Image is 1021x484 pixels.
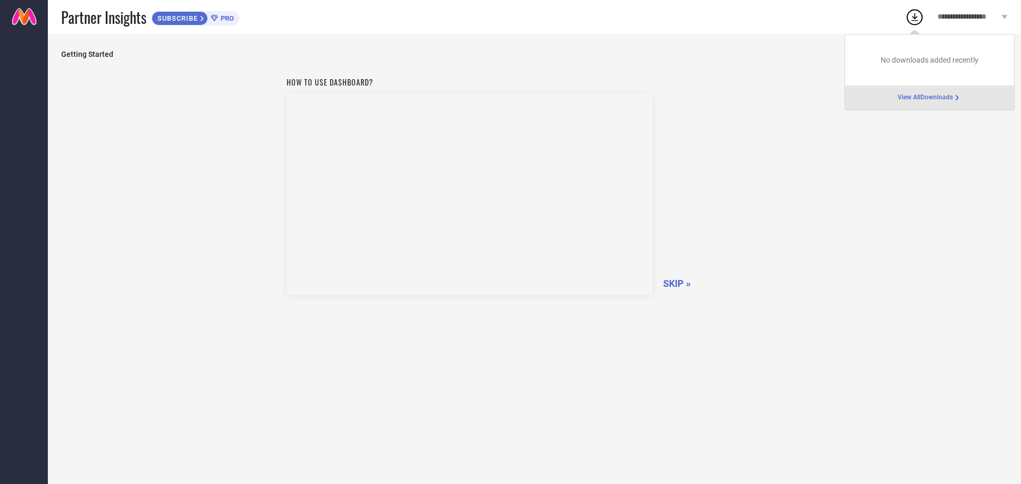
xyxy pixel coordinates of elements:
a: View AllDownloads [898,94,961,102]
span: SKIP » [663,278,691,289]
iframe: Workspace Section [287,93,652,295]
span: Partner Insights [61,6,146,28]
span: Getting Started [61,50,1008,58]
h1: How to use dashboard? [287,77,652,88]
span: View All Downloads [898,94,953,102]
span: No downloads added recently [881,56,978,64]
div: Open download page [898,94,961,102]
a: SUBSCRIBEPRO [152,9,239,26]
div: Open download list [905,7,924,27]
span: PRO [218,14,234,22]
span: SUBSCRIBE [152,14,200,22]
